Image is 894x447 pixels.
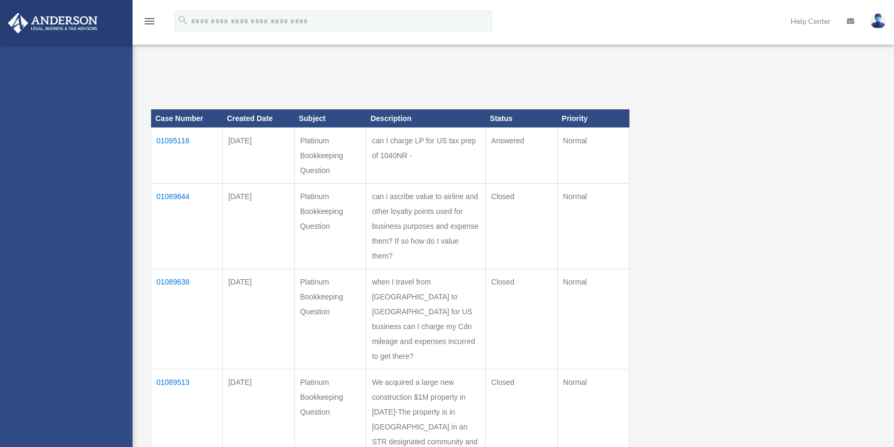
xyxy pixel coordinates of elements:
a: menu [143,19,156,28]
td: Platinum Bookkeeping Question [294,183,366,269]
th: Created Date [223,109,294,127]
td: Platinum Bookkeeping Question [294,269,366,369]
td: [DATE] [223,127,294,183]
td: Closed [486,269,557,369]
th: Subject [294,109,366,127]
th: Case Number [151,109,223,127]
td: Closed [486,183,557,269]
td: Platinum Bookkeeping Question [294,127,366,183]
img: Anderson Advisors Platinum Portal [5,13,101,33]
td: when I travel from [GEOGRAPHIC_DATA] to [GEOGRAPHIC_DATA] for US business can I charge my Cdn mil... [366,269,486,369]
i: menu [143,15,156,28]
th: Priority [557,109,629,127]
td: Normal [557,127,629,183]
td: can I charge LP for US tax prep of 1040NR - [366,127,486,183]
td: Normal [557,269,629,369]
td: 01089638 [151,269,223,369]
td: 01089644 [151,183,223,269]
td: [DATE] [223,183,294,269]
th: Description [366,109,486,127]
td: [DATE] [223,269,294,369]
td: Normal [557,183,629,269]
i: search [177,14,189,26]
td: 01095116 [151,127,223,183]
td: can i ascribe value to airline and other loyalty points used for business purposes and expense th... [366,183,486,269]
th: Status [486,109,557,127]
td: Answered [486,127,557,183]
img: User Pic [870,13,886,29]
